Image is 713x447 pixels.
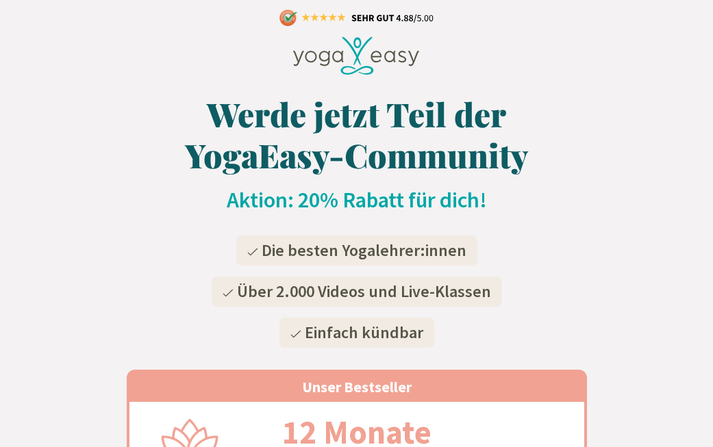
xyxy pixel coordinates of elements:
h1: Werde jetzt Teil der YogaEasy-Community [127,93,587,175]
span: Über 2.000 Videos und Live-Klassen [237,281,491,302]
span: Einfach kündbar [305,322,423,343]
span: Unser Bestseller [302,377,412,396]
span: Die besten Yogalehrer:innen [262,240,466,261]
